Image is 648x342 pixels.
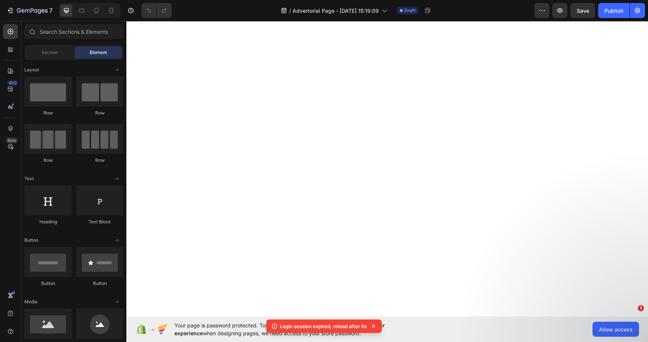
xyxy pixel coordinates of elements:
input: Search Sections & Elements [24,24,123,39]
div: Row [24,157,72,164]
span: Text [24,175,34,182]
p: 7 [49,6,52,15]
span: Allow access [599,325,633,333]
span: Layout [24,66,39,73]
button: Allow access [592,322,639,337]
iframe: Design area [126,21,648,316]
div: Row [24,110,72,116]
div: Button [24,280,72,287]
span: Save [577,8,589,14]
div: Row [76,110,123,116]
div: Row [76,157,123,164]
span: Toggle open [111,234,123,246]
div: Beta [6,137,18,143]
div: Text Block [76,218,123,225]
p: Login session expired, reload after 5s [280,322,367,330]
span: Toggle open [111,296,123,308]
span: Section [42,49,58,56]
span: Element [90,49,107,56]
button: Publish [598,3,630,18]
span: Toggle open [111,173,123,185]
span: Toggle open [111,64,123,76]
button: Save [570,3,595,18]
span: Advertorial Page - [DATE] 15:19:09 [292,7,379,15]
span: Button [24,237,38,244]
span: Draft [404,7,415,14]
span: / [289,7,291,15]
iframe: Intercom live chat [622,316,640,334]
span: Your page is password protected. To when designing pages, we need access to your store password. [174,321,414,337]
span: Media [24,298,37,305]
div: Publish [604,7,623,15]
div: Undo/Redo [141,3,172,18]
span: 1 [638,305,644,311]
div: Button [76,280,123,287]
div: Heading [24,218,72,225]
button: 7 [3,3,56,18]
div: 450 [7,80,18,86]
